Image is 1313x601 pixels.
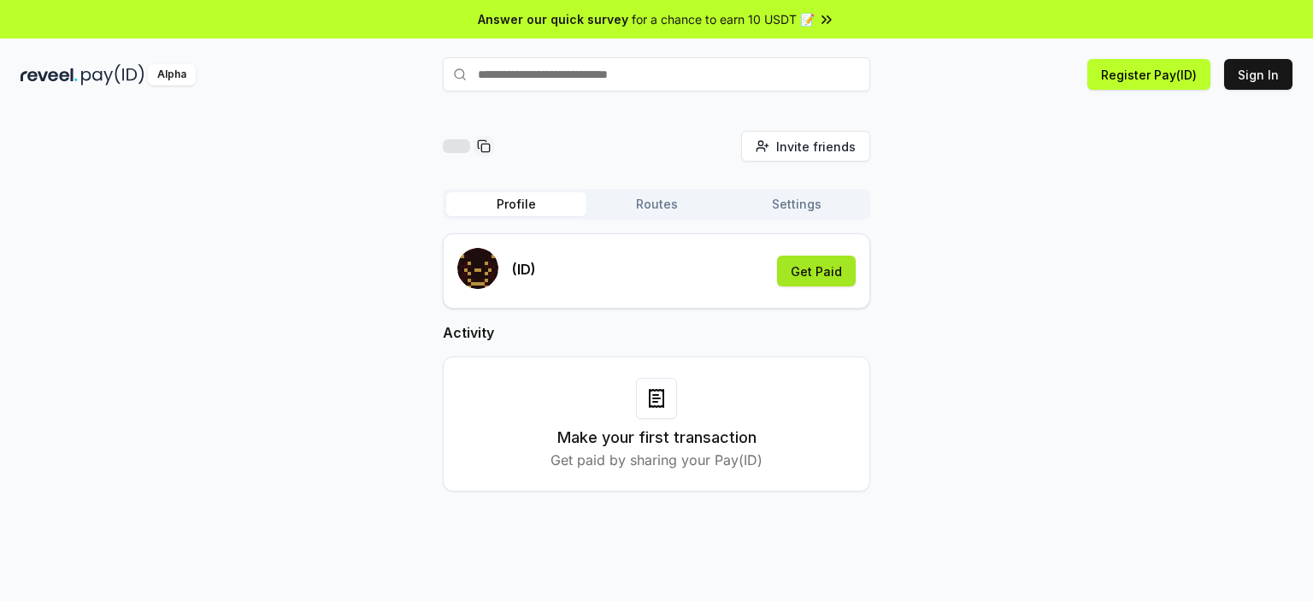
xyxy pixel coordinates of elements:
button: Settings [727,192,867,216]
button: Get Paid [777,256,856,286]
p: (ID) [512,259,536,280]
img: pay_id [81,64,144,85]
button: Profile [446,192,586,216]
button: Sign In [1224,59,1292,90]
span: for a chance to earn 10 USDT 📝 [632,10,815,28]
button: Register Pay(ID) [1087,59,1210,90]
p: Get paid by sharing your Pay(ID) [551,450,762,470]
img: reveel_dark [21,64,78,85]
button: Invite friends [741,131,870,162]
h3: Make your first transaction [557,426,757,450]
h2: Activity [443,322,870,343]
span: Invite friends [776,138,856,156]
button: Routes [586,192,727,216]
div: Alpha [148,64,196,85]
span: Answer our quick survey [478,10,628,28]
